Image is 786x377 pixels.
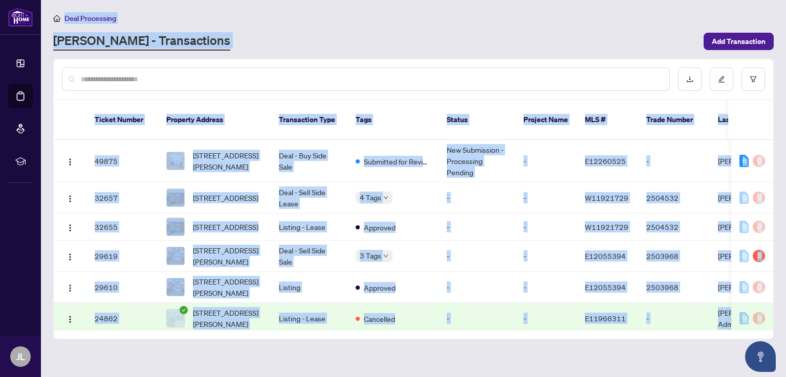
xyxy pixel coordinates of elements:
div: 0 [739,250,749,262]
div: 0 [753,155,765,167]
img: Logo [66,224,74,232]
button: download [678,67,702,91]
td: Listing - Lease [271,214,347,241]
td: 2503968 [638,241,710,272]
button: Open asap [745,341,776,372]
td: Deal - Sell Side Lease [271,182,347,214]
td: - [439,241,515,272]
span: check-circle [180,306,188,314]
div: 0 [739,221,749,233]
span: E12260525 [585,156,626,166]
td: - [439,272,515,303]
span: Approved [364,222,396,233]
span: E11966311 [585,314,626,323]
span: W11921729 [585,193,628,202]
img: Logo [66,158,74,166]
span: E12055394 [585,251,626,261]
div: 0 [739,312,749,324]
img: thumbnail-img [167,152,184,170]
td: - [515,241,577,272]
span: down [383,253,388,258]
span: 4 Tags [360,192,381,203]
td: Deal - Buy Side Sale [271,140,347,182]
td: - [638,303,710,334]
span: Add Transaction [712,33,766,50]
td: Listing - Lease [271,303,347,334]
img: Logo [66,284,74,292]
span: 3 Tags [360,250,381,262]
td: 29619 [86,241,158,272]
a: [PERSON_NAME] - Transactions [53,32,230,51]
td: New Submission - Processing Pending [439,140,515,182]
span: [STREET_ADDRESS][PERSON_NAME] [193,307,263,329]
td: - [515,272,577,303]
td: 2503968 [638,272,710,303]
img: thumbnail-img [167,218,184,235]
span: edit [718,76,725,83]
button: Logo [62,219,78,235]
span: [STREET_ADDRESS][PERSON_NAME] [193,245,263,267]
div: 0 [753,192,765,204]
button: Logo [62,310,78,326]
td: - [439,182,515,214]
td: Deal - Sell Side Sale [271,241,347,272]
td: 24862 [86,303,158,334]
td: - [439,303,515,334]
span: Cancelled [364,313,395,324]
img: thumbnail-img [167,189,184,206]
td: Listing [271,272,347,303]
td: - [515,214,577,241]
td: 32657 [86,182,158,214]
th: Property Address [158,100,271,140]
span: [STREET_ADDRESS] [193,221,258,232]
th: Trade Number [638,100,710,140]
button: edit [710,67,733,91]
th: Transaction Type [271,100,347,140]
span: [STREET_ADDRESS][PERSON_NAME] [193,276,263,298]
div: 0 [739,192,749,204]
td: - [515,303,577,334]
td: 2504532 [638,214,710,241]
div: 0 [753,221,765,233]
img: thumbnail-img [167,278,184,296]
span: W11921729 [585,222,628,231]
span: filter [750,76,757,83]
span: Deal Processing [64,14,116,23]
span: [STREET_ADDRESS] [193,192,258,203]
div: 6 [739,155,749,167]
button: Logo [62,248,78,264]
th: Ticket Number [86,100,158,140]
td: - [515,182,577,214]
span: down [383,195,388,200]
img: Logo [66,253,74,261]
img: thumbnail-img [167,310,184,327]
div: 0 [753,312,765,324]
img: logo [8,8,33,27]
th: Project Name [515,100,577,140]
span: Approved [364,282,396,293]
span: JL [16,349,25,364]
button: Logo [62,190,78,206]
img: Logo [66,315,74,323]
img: thumbnail-img [167,247,184,265]
div: 0 [753,281,765,293]
div: 0 [739,281,749,293]
span: E12055394 [585,282,626,292]
td: 49875 [86,140,158,182]
td: 2504532 [638,182,710,214]
img: Logo [66,195,74,203]
button: filter [741,67,765,91]
span: Submitted for Review [364,156,430,167]
td: - [638,140,710,182]
td: - [515,140,577,182]
span: [STREET_ADDRESS][PERSON_NAME] [193,150,263,172]
th: MLS # [577,100,638,140]
span: download [686,76,693,83]
span: home [53,15,60,22]
th: Status [439,100,515,140]
button: Add Transaction [704,33,774,50]
div: 3 [753,250,765,262]
button: Logo [62,279,78,295]
td: - [439,214,515,241]
td: 32655 [86,214,158,241]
